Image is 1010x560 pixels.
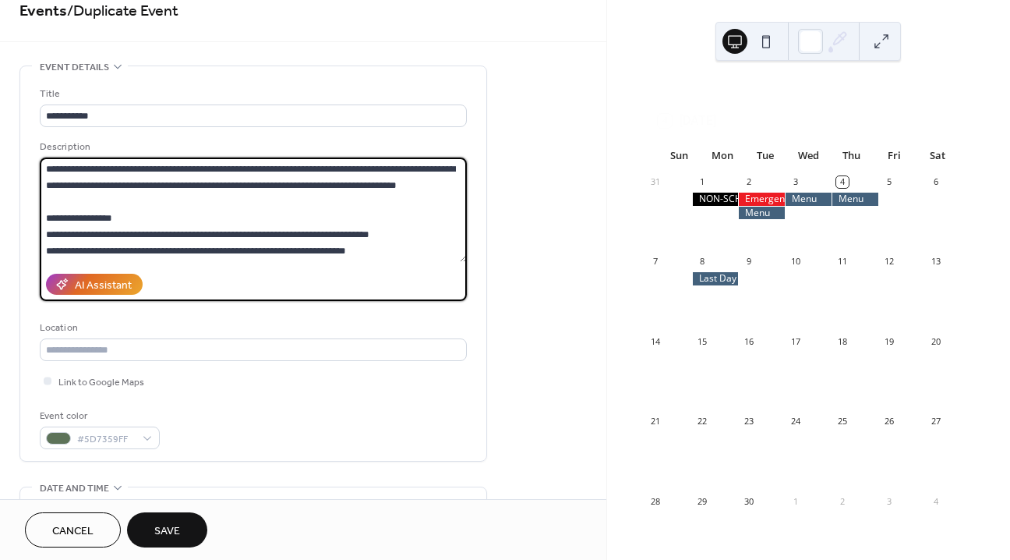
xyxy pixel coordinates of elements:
div: 25 [836,416,848,427]
span: Link to Google Maps [58,374,144,391]
div: 5 [883,176,895,188]
div: 23 [743,416,754,427]
div: [DATE] [645,83,972,102]
div: Sat [916,140,959,172]
div: 7 [650,256,662,268]
div: Thu [830,140,873,172]
div: 1 [789,495,801,507]
div: Menu [832,193,878,206]
div: 17 [789,335,801,347]
div: Emergency Food Kits are Due Today! [738,193,785,206]
div: Last Day to Place Scholastic Book Orders [692,272,739,285]
span: Date and time [40,480,109,497]
div: 18 [836,335,848,347]
div: 22 [697,416,708,427]
div: Menu [738,207,785,220]
div: 2 [743,176,754,188]
div: NON-SCHOOL DAY [692,193,739,206]
div: 26 [883,416,895,427]
div: 16 [743,335,754,347]
div: Tue [743,140,786,172]
span: Cancel [52,523,94,540]
div: Description [40,139,464,155]
div: 3 [789,176,801,188]
div: Wed [787,140,830,172]
div: Location [40,320,464,336]
span: Event details [40,59,109,76]
div: 1 [697,176,708,188]
div: 29 [697,495,708,507]
button: AI Assistant [46,274,143,295]
div: 27 [930,416,941,427]
div: Event color [40,408,157,424]
div: Sun [658,140,701,172]
div: 8 [697,256,708,268]
div: 2 [836,495,848,507]
div: 15 [697,335,708,347]
div: 20 [930,335,941,347]
div: 14 [650,335,662,347]
div: 21 [650,416,662,427]
div: 9 [743,256,754,268]
div: Menu [785,193,832,206]
div: Fri [873,140,916,172]
div: 19 [883,335,895,347]
div: 30 [743,495,754,507]
div: Title [40,86,464,102]
div: 31 [650,176,662,188]
div: 3 [883,495,895,507]
div: 6 [930,176,941,188]
div: 13 [930,256,941,268]
div: 24 [789,416,801,427]
button: Cancel [25,512,121,548]
span: Save [154,523,180,540]
div: AI Assistant [75,278,132,294]
div: 4 [836,176,848,188]
span: #5D7359FF [77,431,135,448]
div: 10 [789,256,801,268]
div: 11 [836,256,848,268]
div: 4 [930,495,941,507]
div: 28 [650,495,662,507]
div: 12 [883,256,895,268]
div: Mon [701,140,743,172]
button: Save [127,512,207,548]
